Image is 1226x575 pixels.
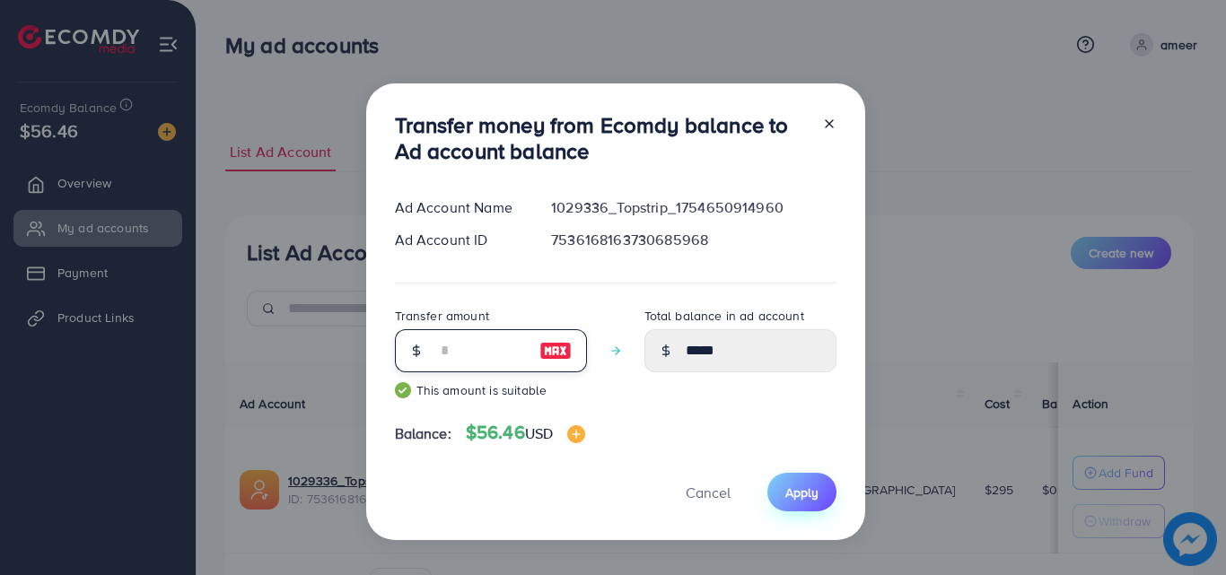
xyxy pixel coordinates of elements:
label: Transfer amount [395,307,489,325]
img: image [567,425,585,443]
div: 7536168163730685968 [537,230,850,250]
button: Apply [767,473,836,511]
div: Ad Account Name [381,197,538,218]
span: Cancel [686,483,731,502]
label: Total balance in ad account [644,307,804,325]
h3: Transfer money from Ecomdy balance to Ad account balance [395,112,808,164]
img: guide [395,382,411,398]
small: This amount is suitable [395,381,587,399]
span: Balance: [395,423,451,444]
div: 1029336_Topstrip_1754650914960 [537,197,850,218]
span: USD [525,423,553,443]
button: Cancel [663,473,753,511]
img: image [539,340,572,362]
div: Ad Account ID [381,230,538,250]
span: Apply [785,484,819,501]
h4: $56.46 [466,422,585,444]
